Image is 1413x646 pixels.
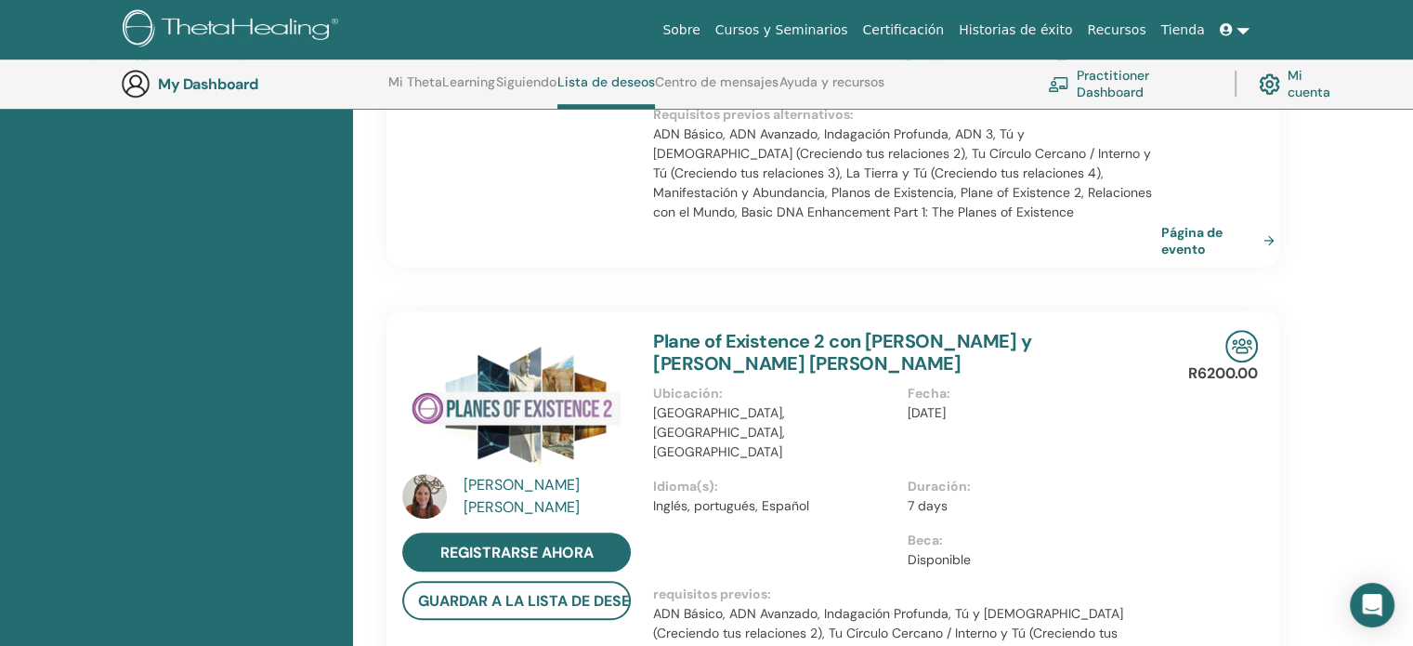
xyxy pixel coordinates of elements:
[653,384,896,403] p: Ubicación :
[908,384,1150,403] p: Fecha :
[1161,224,1282,257] a: Página de evento
[1188,363,1258,385] p: R6200.00
[653,125,1161,222] p: ADN Básico, ADN Avanzado, Indagación Profunda, ADN 3, Tú y [DEMOGRAPHIC_DATA] (Creciendo tus rela...
[653,403,896,462] p: [GEOGRAPHIC_DATA], [GEOGRAPHIC_DATA], [GEOGRAPHIC_DATA]
[158,75,344,93] h3: My Dashboard
[908,531,1150,550] p: Beca :
[402,330,631,480] img: Plane of Existence 2
[908,550,1150,570] p: Disponible
[779,74,884,104] a: Ayuda y recursos
[464,474,635,519] a: [PERSON_NAME] [PERSON_NAME]
[951,13,1079,47] a: Historias de éxito
[1048,63,1212,104] a: Practitioner Dashboard
[1259,63,1345,104] a: Mi cuenta
[1225,330,1258,363] img: In-Person Seminar
[708,13,856,47] a: Cursos y Seminarios
[655,13,707,47] a: Sobre
[1259,69,1280,99] img: cog.svg
[1154,13,1212,47] a: Tienda
[402,581,631,620] button: Guardar a la lista de deseos
[653,496,896,516] p: Inglés, portugués, Español
[1350,583,1394,627] div: Open Intercom Messenger
[121,69,150,99] img: generic-user-icon.jpg
[496,74,556,104] a: Siguiendo
[440,543,594,562] span: registrarse ahora
[653,329,1031,376] a: Plane of Existence 2 con [PERSON_NAME] y [PERSON_NAME] [PERSON_NAME]
[123,9,345,51] img: logo.png
[1079,13,1153,47] a: Recursos
[908,477,1150,496] p: Duración :
[388,74,495,104] a: Mi ThetaLearning
[557,74,655,109] a: Lista de deseos
[855,13,951,47] a: Certificación
[653,585,1161,604] p: requisitos previos :
[908,403,1150,423] p: [DATE]
[653,105,1161,125] p: Requisitos previos alternativos :
[653,477,896,496] p: Idioma(s) :
[655,74,778,104] a: Centro de mensajes
[402,474,447,519] img: default.jpg
[1048,76,1069,92] img: chalkboard-teacher.svg
[908,496,1150,516] p: 7 days
[402,533,631,572] a: registrarse ahora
